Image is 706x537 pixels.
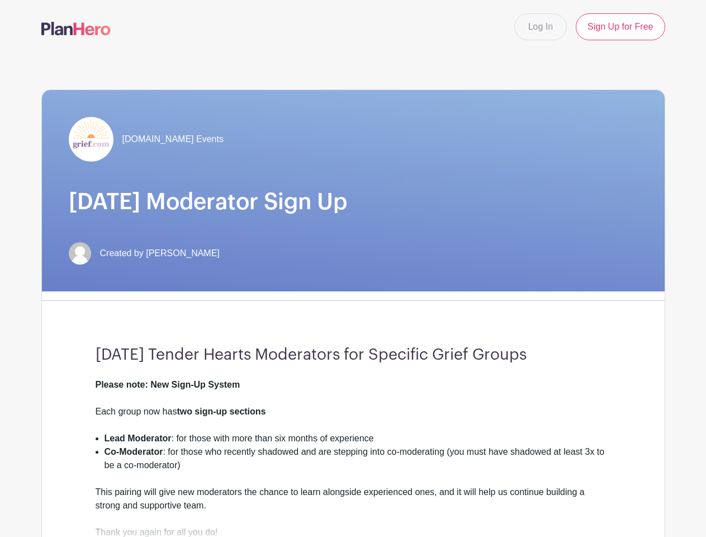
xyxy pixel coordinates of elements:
[105,445,611,486] li: : for those who recently shadowed and are stepping into co-moderating (you must have shadowed at ...
[41,22,111,35] img: logo-507f7623f17ff9eddc593b1ce0a138ce2505c220e1c5a4e2b4648c50719b7d32.svg
[105,432,611,445] li: : for those with more than six months of experience
[96,380,240,389] strong: Please note: New Sign-Up System
[69,242,91,265] img: default-ce2991bfa6775e67f084385cd625a349d9dcbb7a52a09fb2fda1e96e2d18dcdb.png
[514,13,567,40] a: Log In
[576,13,665,40] a: Sign Up for Free
[96,346,611,365] h3: [DATE] Tender Hearts Moderators for Specific Grief Groups
[69,189,638,215] h1: [DATE] Moderator Sign Up
[96,405,611,432] div: Each group now has
[69,117,113,162] img: grief-logo-planhero.png
[177,407,266,416] strong: two sign-up sections
[100,247,220,260] span: Created by [PERSON_NAME]
[105,434,172,443] strong: Lead Moderator
[122,133,224,146] span: [DOMAIN_NAME] Events
[105,447,163,456] strong: Co-Moderator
